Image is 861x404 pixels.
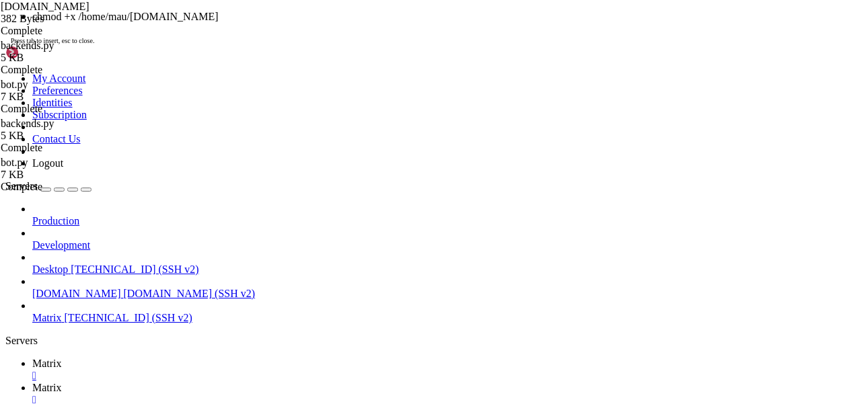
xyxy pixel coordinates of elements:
span: lib [194,268,210,279]
x-row: root@server1:~# cd /home/mau [5,245,685,257]
x-row: root@server1:/home/mau# ls [5,257,685,268]
x-row: root@server1:/home/mau# cd /home/mau/tmp [5,291,685,302]
span: backends.py [1,40,135,64]
x-row: root@server1:/home/mau# cp [DOMAIN_NAME] /home/mau/tmp/[DOMAIN_NAME] [5,280,685,291]
x-row: Last login: [DATE] from [TECHNICAL_ID] [5,234,685,245]
x-row: New release '24.04.3 LTS' available. [5,188,685,200]
span: Расширенное поддержание безопасности (ESM) для Applications выключено. [5,97,382,108]
span: [DOMAIN_NAME] [1,1,89,12]
div: Complete [1,181,135,193]
div: 7 KB [1,169,135,181]
span: bot.py [1,79,28,90]
span: backends.py [1,118,135,142]
div: Complete [1,142,135,154]
x-row: Memory usage: 14% IPv4 address for ens18: [TECHNICAL_ID] [5,5,685,17]
div: 382 Bytes [1,13,135,25]
span: plugins [296,268,334,279]
x-row: just raised the bar for easy, resilient and secure K8s cluster deployment. [5,51,685,63]
span: tmp [468,268,484,279]
x-row: Swap usage: 0% [5,17,685,28]
div: 7 KB [1,91,135,103]
span: test.sh [1,1,135,25]
span: logs [221,268,242,279]
div: Complete [1,103,135,115]
span: 2 обновления может быть применено немедленно. [5,120,248,130]
x-row: root@server1:/home/mau/tmp# chm [5,302,685,314]
x-row: * Strictly confined Kubernetes makes edge and IoT secure. Learn how MicroK8s [5,40,685,51]
div: 5 KB [1,52,135,64]
span: [DOMAIN_NAME] [387,268,457,279]
span: bot.py [1,157,135,181]
div: Complete [1,64,135,76]
span: trash [495,268,522,279]
div: (31, 26) [181,302,186,314]
span: Чтобы просмотреть дополнительные обновления выполните: apt list --upgradable [5,131,414,142]
span: backends.py [1,118,54,129]
x-row: Run 'do-release-upgrade' to upgrade to it. [5,200,685,211]
x-row: [URL][DOMAIN_NAME] [5,74,685,85]
span: Подробнее о включении службы ESM Apps at [URL][DOMAIN_NAME] [5,165,323,176]
span: bot.py [1,79,135,103]
span: backends.py [1,40,54,51]
x-row: config.yaml example-config.yaml maubot.log pyvenv.cfg [5,268,685,280]
span: bot.py [1,157,28,168]
span: 15 дополнительных обновлений безопасности могут быть применены с помощью ESM Apps. [5,154,447,165]
span: bin [5,268,22,279]
div: 5 KB [1,130,135,142]
div: Complete [1,25,135,37]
